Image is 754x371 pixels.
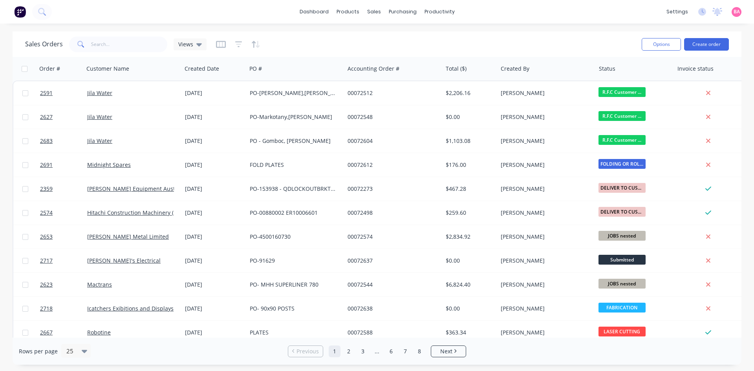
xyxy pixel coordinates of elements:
h1: Sales Orders [25,40,63,48]
div: 00072588 [348,329,435,336]
div: [PERSON_NAME] [501,257,588,265]
div: [PERSON_NAME] [501,137,588,145]
div: 00072498 [348,209,435,217]
ul: Pagination [285,345,469,357]
a: 2574 [40,201,87,225]
div: [DATE] [185,257,243,265]
div: 00072548 [348,113,435,121]
span: JOBS nested [598,279,646,289]
a: Icatchers Exibitions and Displays [87,305,174,312]
a: Page 6 [385,345,397,357]
div: 00072604 [348,137,435,145]
div: PO # [249,65,262,73]
div: PO - Gomboc, [PERSON_NAME] [250,137,337,145]
div: $0.00 [446,257,492,265]
div: [PERSON_NAME] [501,209,588,217]
div: $2,834.92 [446,233,492,241]
div: 00072637 [348,257,435,265]
div: Total ($) [446,65,467,73]
div: PO- MHH SUPERLINER 780 [250,281,337,289]
div: Created By [501,65,529,73]
a: 2718 [40,297,87,320]
div: $0.00 [446,305,492,313]
span: BA [734,8,740,15]
span: R.F.C Customer ... [598,135,646,145]
div: Accounting Order # [348,65,399,73]
a: Midnight Spares [87,161,131,168]
span: R.F.C Customer ... [598,87,646,97]
div: PO- 90x90 POSTS [250,305,337,313]
input: Search... [91,37,168,52]
div: settings [662,6,692,18]
span: 2623 [40,281,53,289]
a: 2591 [40,81,87,105]
div: [DATE] [185,161,243,169]
div: $1,103.08 [446,137,492,145]
a: Previous page [288,347,323,355]
div: $6,824.40 [446,281,492,289]
div: Customer Name [86,65,129,73]
span: 2627 [40,113,53,121]
div: [DATE] [185,89,243,97]
div: FOLD PLATES [250,161,337,169]
div: 00072544 [348,281,435,289]
div: 00072512 [348,89,435,97]
div: products [333,6,363,18]
div: [PERSON_NAME] [501,113,588,121]
a: Jila Water [87,113,112,121]
a: [PERSON_NAME]'s Electrical [87,257,161,264]
img: Factory [14,6,26,18]
div: [DATE] [185,281,243,289]
span: 2667 [40,329,53,336]
div: [PERSON_NAME] [501,305,588,313]
div: PO-153938 - QDLOCKOUTBRKT ISOLATER [250,185,337,193]
a: 2623 [40,273,87,296]
div: purchasing [385,6,421,18]
span: DELIVER TO CUST... [598,183,646,193]
a: Jila Water [87,89,112,97]
div: [PERSON_NAME] [501,233,588,241]
div: PO-[PERSON_NAME],[PERSON_NAME],FOOT & PARADE [250,89,337,97]
div: [DATE] [185,233,243,241]
a: Page 3 [357,345,369,357]
a: 2667 [40,321,87,344]
div: $467.28 [446,185,492,193]
a: 2653 [40,225,87,249]
a: 2691 [40,153,87,177]
span: FABRICATION [598,303,646,313]
span: JOBS nested [598,231,646,241]
a: Page 8 [414,345,425,357]
div: [DATE] [185,113,243,121]
a: Page 2 [343,345,355,357]
span: LASER CUTTING [598,327,646,336]
span: 2717 [40,257,53,265]
a: Robotine [87,329,111,336]
div: [DATE] [185,185,243,193]
div: $176.00 [446,161,492,169]
span: 2359 [40,185,53,193]
div: sales [363,6,385,18]
div: PO-00880002 ER10006601 [250,209,337,217]
a: 2683 [40,129,87,153]
div: $259.60 [446,209,492,217]
a: Jila Water [87,137,112,144]
div: productivity [421,6,459,18]
button: Create order [684,38,729,51]
span: FOLDING OR ROLL... [598,159,646,169]
div: $363.34 [446,329,492,336]
div: Status [599,65,615,73]
a: 2359 [40,177,87,201]
div: PLATES [250,329,337,336]
span: Views [178,40,193,48]
a: [PERSON_NAME] Metal Limited [87,233,169,240]
a: dashboard [296,6,333,18]
div: [DATE] [185,329,243,336]
span: 2718 [40,305,53,313]
div: [PERSON_NAME] [501,185,588,193]
div: [PERSON_NAME] [501,329,588,336]
a: Hitachi Construction Machinery ([GEOGRAPHIC_DATA]) Pty Ltd [87,209,249,216]
div: [PERSON_NAME] [501,161,588,169]
span: 2691 [40,161,53,169]
span: Submitted [598,255,646,265]
a: Next page [431,347,466,355]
